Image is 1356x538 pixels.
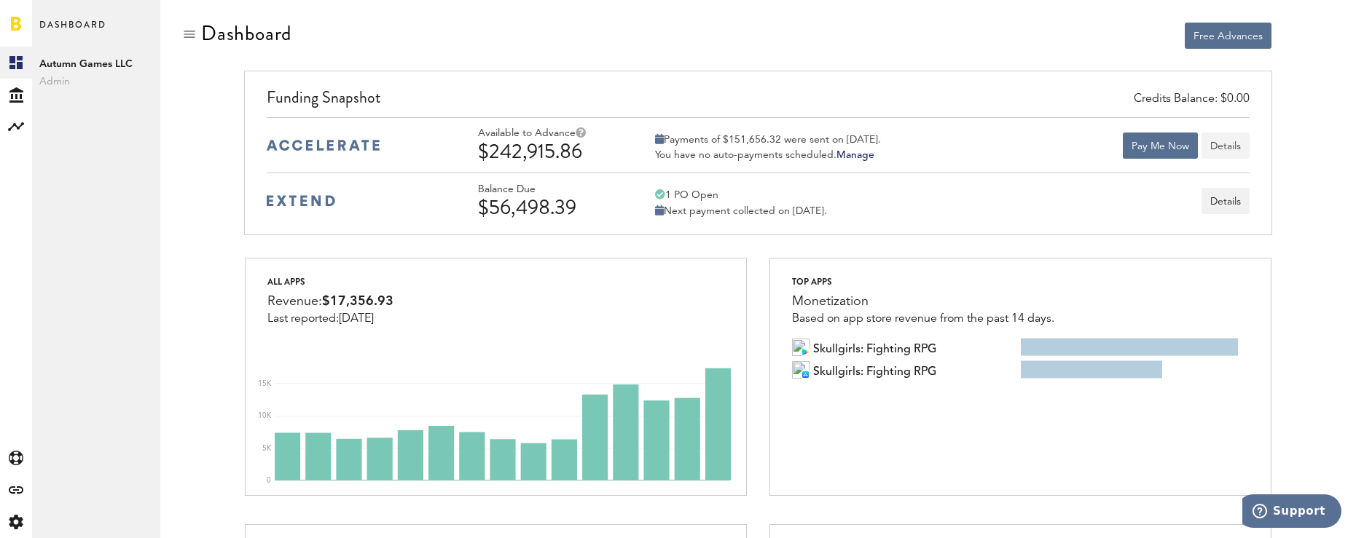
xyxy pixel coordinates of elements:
[1202,188,1250,214] button: Details
[792,312,1054,325] div: Based on app store revenue from the past 14 days.
[813,361,936,379] span: Skullgirls: Fighting RPG
[792,273,1054,290] div: Top apps
[39,16,106,47] span: Dashboard
[262,445,272,452] text: 5K
[267,140,380,151] img: accelerate-medium-blue-logo.svg
[792,361,810,379] img: 100x100bb_5B0aTY6.jpg
[1134,91,1250,108] div: Credits Balance: $0.00
[1202,132,1250,159] button: Details
[258,412,272,419] text: 10K
[655,189,827,202] div: 1 PO Open
[267,290,393,312] div: Revenue:
[478,127,616,140] div: Available to Advance
[39,73,153,90] span: Admin
[836,150,874,160] a: Manage
[802,371,810,379] img: 21.png
[1242,494,1341,531] iframe: Opens a widget where you can find more information
[1123,132,1198,159] button: Pay Me Now
[267,86,1250,117] div: Funding Snapshot
[478,183,616,196] div: Balance Due
[267,273,393,290] div: All apps
[267,312,393,325] div: Last reported:
[267,195,335,207] img: extend-medium-blue-logo.svg
[267,477,271,484] text: 0
[792,339,810,356] img: eYcjGgWCE-1yZy0Nmogmjs0ZW13bAN9jTKc4L4jndv76A_LjuBbCADLglWNXqe51_5XFZXnAlZ_ixHAdtq
[655,149,881,162] div: You have no auto-payments scheduled.
[655,205,827,218] div: Next payment collected on [DATE].
[655,133,881,146] div: Payments of $151,656.32 were sent on [DATE].
[39,55,153,73] span: Autumn Games LLC
[258,380,272,387] text: 15K
[339,313,374,325] span: [DATE]
[478,140,616,163] div: $242,915.86
[813,339,936,356] span: Skullgirls: Fighting RPG
[802,348,810,356] img: 17.png
[201,22,291,45] div: Dashboard
[792,290,1054,312] div: Monetization
[322,295,393,308] span: $17,356.93
[1185,23,1271,49] button: Free Advances
[478,196,616,219] div: $56,498.39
